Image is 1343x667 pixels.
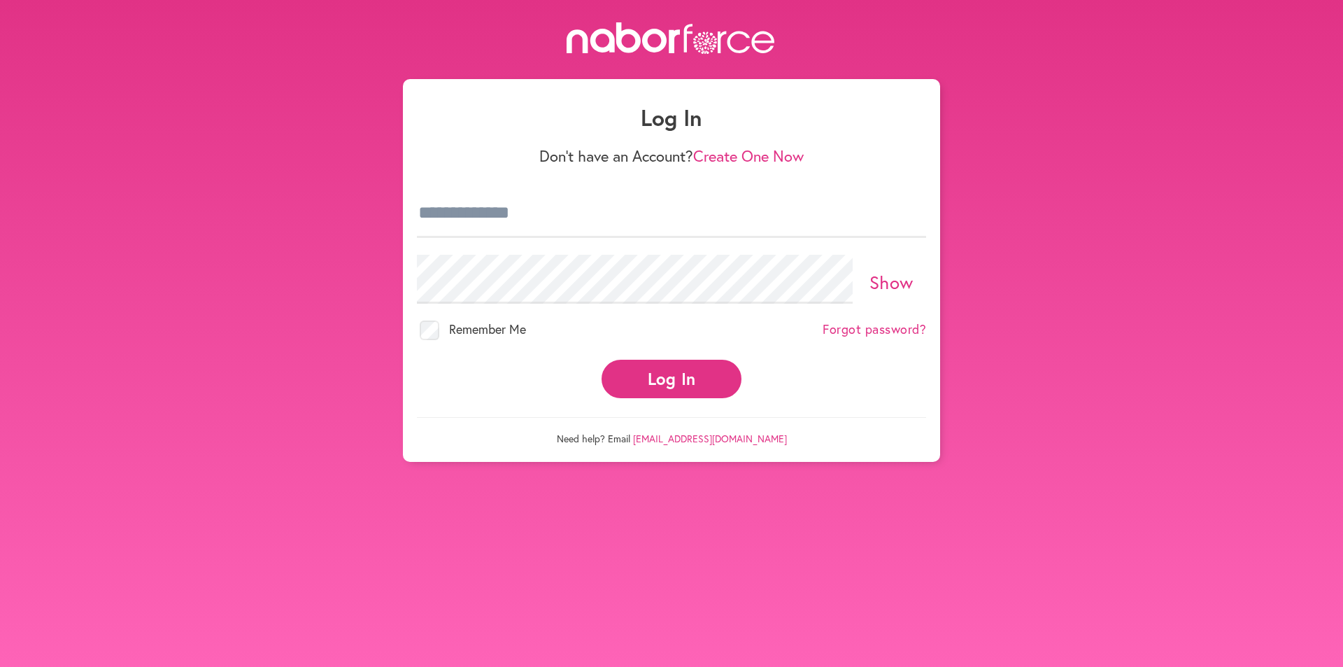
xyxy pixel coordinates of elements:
a: Show [869,270,914,294]
span: Remember Me [449,321,526,337]
a: Forgot password? [823,322,926,337]
p: Need help? Email [417,417,926,445]
h1: Log In [417,104,926,131]
p: Don't have an Account? [417,147,926,165]
button: Log In [602,360,741,398]
a: Create One Now [693,146,804,166]
a: [EMAIL_ADDRESS][DOMAIN_NAME] [633,432,787,445]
